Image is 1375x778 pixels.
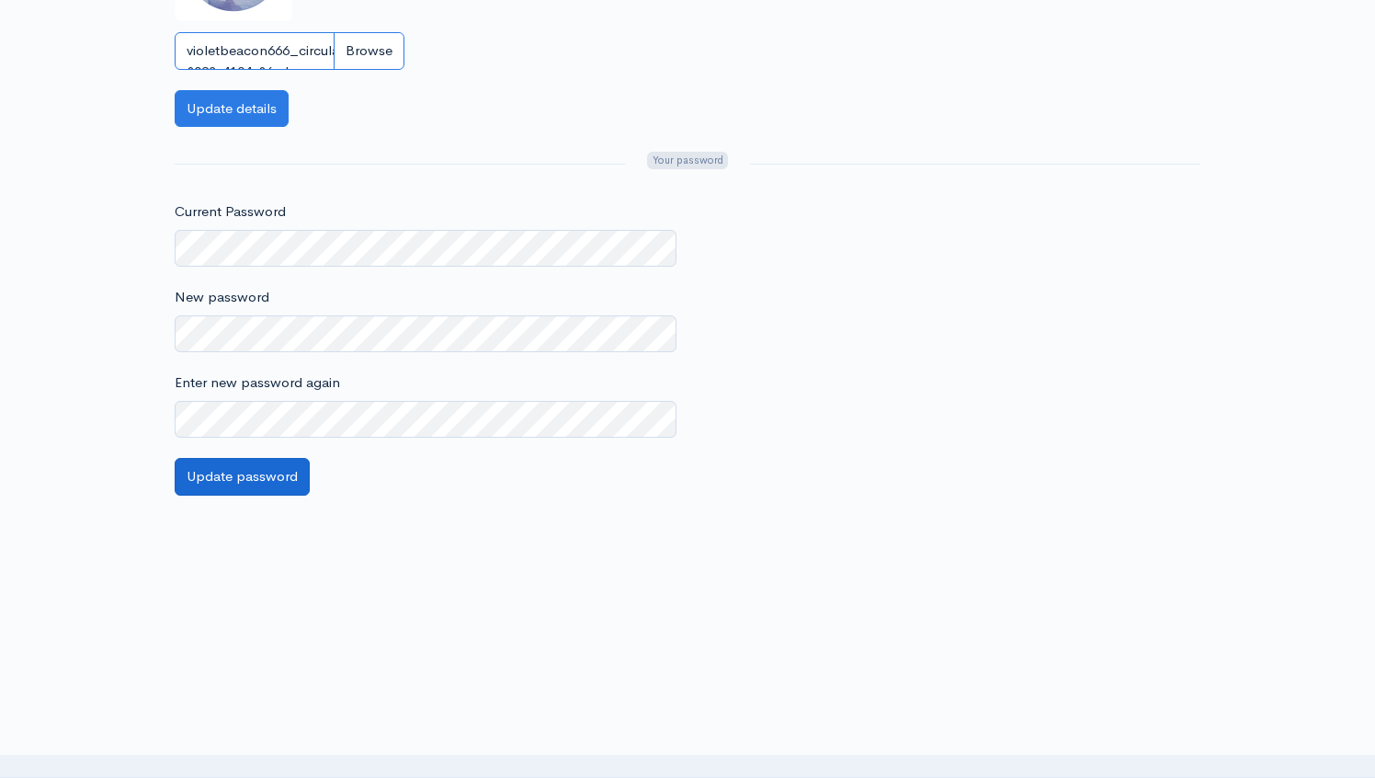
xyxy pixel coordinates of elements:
button: Update details [175,90,289,128]
span: Your password [647,152,728,169]
button: Update password [175,458,310,496]
label: Current Password [175,201,286,223]
label: New password [175,287,269,308]
label: Enter new password again [175,372,340,394]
